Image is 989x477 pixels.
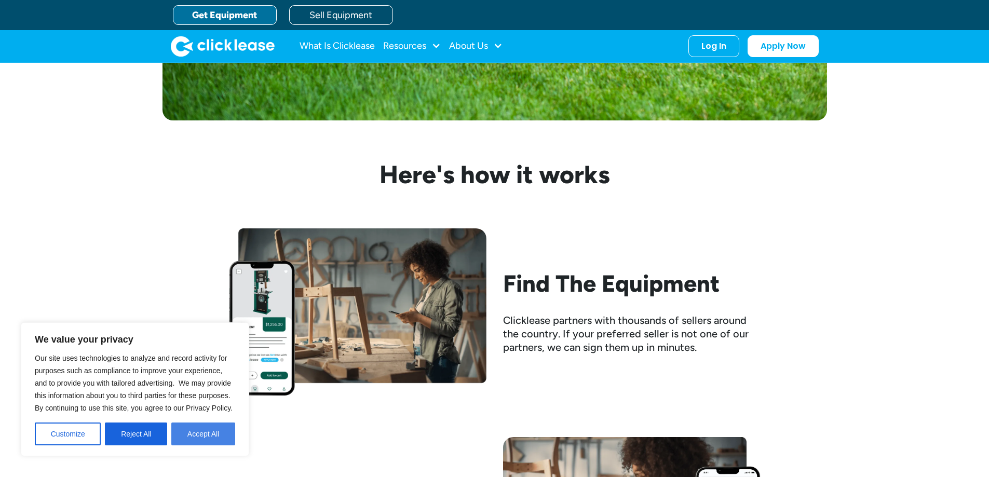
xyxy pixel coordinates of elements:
div: Log In [701,41,726,51]
h2: Find The Equipment [503,270,761,297]
div: About Us [449,36,503,57]
div: Resources [383,36,441,57]
div: Clicklease partners with thousands of sellers around the country. If your preferred seller is not... [503,314,761,354]
p: We value your privacy [35,333,235,346]
a: Get Equipment [173,5,277,25]
a: Sell Equipment [289,5,393,25]
a: What Is Clicklease [300,36,375,57]
a: Apply Now [748,35,819,57]
h3: Here's how it works [229,162,761,187]
img: Woman looking at her phone while standing beside her workbench with half assembled chair [229,228,486,396]
button: Reject All [105,423,167,445]
button: Customize [35,423,101,445]
button: Accept All [171,423,235,445]
div: We value your privacy [21,322,249,456]
img: Clicklease logo [171,36,275,57]
span: Our site uses technologies to analyze and record activity for purposes such as compliance to impr... [35,354,233,412]
a: home [171,36,275,57]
